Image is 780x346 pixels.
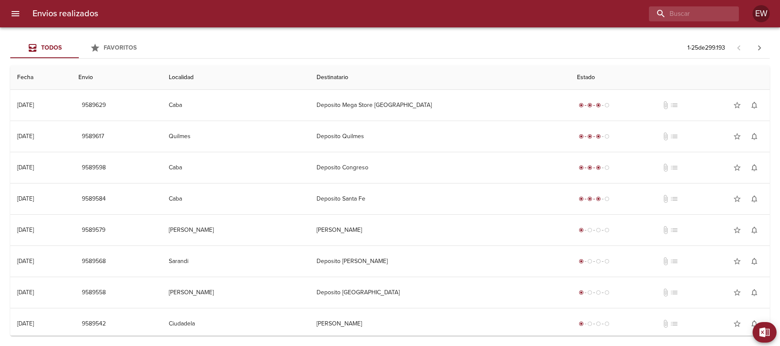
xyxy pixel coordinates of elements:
td: Deposito Quilmes [310,121,570,152]
span: star_border [733,132,741,141]
th: Localidad [162,65,310,90]
td: Deposito Congreso [310,152,570,183]
span: radio_button_unchecked [604,134,610,139]
td: [PERSON_NAME] [310,308,570,339]
span: notifications_none [750,195,759,203]
button: Activar notificaciones [746,284,763,301]
button: menu [5,3,26,24]
span: radio_button_checked [587,196,592,201]
span: star_border [733,163,741,172]
span: radio_button_checked [579,228,584,233]
span: radio_button_unchecked [587,228,592,233]
span: No tiene pedido asociado [670,257,678,266]
th: Estado [570,65,770,90]
div: [DATE] [17,226,34,234]
th: Fecha [10,65,72,90]
td: Deposito [GEOGRAPHIC_DATA] [310,277,570,308]
span: radio_button_unchecked [587,321,592,326]
span: radio_button_checked [579,134,584,139]
button: 9589598 [78,160,109,176]
span: radio_button_unchecked [587,290,592,295]
span: No tiene pedido asociado [670,132,678,141]
span: radio_button_unchecked [604,103,610,108]
span: radio_button_checked [587,165,592,170]
span: No tiene documentos adjuntos [661,226,670,234]
button: Agregar a favoritos [729,222,746,239]
span: No tiene documentos adjuntos [661,257,670,266]
button: Activar notificaciones [746,128,763,145]
span: radio_button_unchecked [604,228,610,233]
span: radio_button_checked [579,259,584,264]
button: Agregar a favoritos [729,159,746,176]
button: 9589542 [78,316,109,332]
div: Abrir información de usuario [753,5,770,22]
td: [PERSON_NAME] [162,277,310,308]
h6: Envios realizados [33,7,98,21]
span: No tiene documentos adjuntos [661,132,670,141]
span: 9589617 [82,131,104,142]
span: No tiene documentos adjuntos [661,288,670,297]
span: No tiene pedido asociado [670,319,678,328]
td: [PERSON_NAME] [162,215,310,245]
div: [DATE] [17,101,34,109]
span: radio_button_unchecked [604,321,610,326]
p: 1 - 25 de 299.193 [687,44,725,52]
span: notifications_none [750,132,759,141]
span: Favoritos [104,44,137,51]
td: [PERSON_NAME] [310,215,570,245]
div: Generado [577,226,611,234]
span: 9589598 [82,163,106,173]
span: radio_button_checked [596,103,601,108]
td: Caba [162,90,310,121]
span: No tiene documentos adjuntos [661,195,670,203]
input: buscar [649,6,724,21]
span: radio_button_checked [596,196,601,201]
th: Destinatario [310,65,570,90]
td: Ciudadela [162,308,310,339]
button: Activar notificaciones [746,222,763,239]
span: Pagina siguiente [749,38,770,58]
td: Deposito [PERSON_NAME] [310,246,570,277]
button: Activar notificaciones [746,190,763,207]
td: Caba [162,183,310,214]
button: Exportar Excel [753,322,777,343]
span: radio_button_checked [579,103,584,108]
div: En viaje [577,163,611,172]
span: radio_button_checked [587,134,592,139]
button: 9589568 [78,254,109,269]
span: notifications_none [750,257,759,266]
button: 9589617 [78,129,108,145]
span: notifications_none [750,319,759,328]
span: 9589629 [82,100,106,111]
span: notifications_none [750,101,759,109]
div: Generado [577,257,611,266]
div: Generado [577,288,611,297]
div: [DATE] [17,257,34,265]
span: radio_button_checked [596,134,601,139]
div: [DATE] [17,133,34,140]
button: Agregar a favoritos [729,315,746,332]
button: 9589629 [78,98,109,113]
span: No tiene pedido asociado [670,101,678,109]
th: Envio [72,65,162,90]
div: En viaje [577,195,611,203]
span: radio_button_unchecked [604,259,610,264]
span: notifications_none [750,288,759,297]
span: radio_button_unchecked [604,165,610,170]
span: No tiene documentos adjuntos [661,319,670,328]
button: Activar notificaciones [746,315,763,332]
span: No tiene pedido asociado [670,195,678,203]
span: notifications_none [750,226,759,234]
span: No tiene pedido asociado [670,163,678,172]
span: 9589568 [82,256,106,267]
span: 9589584 [82,194,106,204]
span: radio_button_unchecked [604,196,610,201]
button: Activar notificaciones [746,159,763,176]
span: radio_button_unchecked [596,290,601,295]
button: Agregar a favoritos [729,284,746,301]
button: Agregar a favoritos [729,128,746,145]
span: radio_button_unchecked [596,228,601,233]
button: 9589579 [78,222,109,238]
div: Tabs Envios [10,38,147,58]
td: Sarandi [162,246,310,277]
